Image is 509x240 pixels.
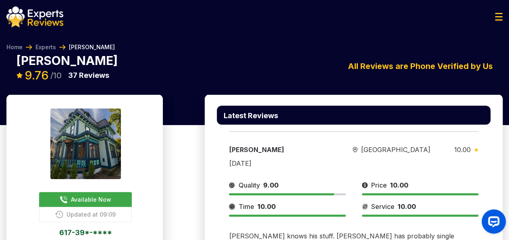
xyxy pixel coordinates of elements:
span: Time [238,202,254,211]
a: Home [6,43,23,51]
img: slider icon [353,147,357,153]
span: 10.00 [398,202,416,211]
span: Available Now [71,195,111,204]
span: [GEOGRAPHIC_DATA] [361,145,430,154]
div: [PERSON_NAME] [229,145,328,154]
span: 37 [68,71,77,79]
p: [PERSON_NAME] [16,54,118,67]
span: 9.76 [25,69,49,82]
span: /10 [50,71,62,79]
img: buttonPhoneIcon [60,196,68,204]
span: 9.00 [263,181,278,189]
p: Latest Reviews [223,112,278,119]
span: Updated at 09:09 [66,210,116,219]
img: slider icon [474,148,478,152]
span: 10.00 [257,202,275,211]
button: Updated at 09:09 [39,207,132,222]
img: slider icon [362,180,368,190]
span: Service [371,202,395,211]
span: Price [371,180,387,190]
button: Available Now [39,192,132,207]
span: 10.00 [390,181,408,189]
iframe: OpenWidget widget [475,206,509,240]
img: expert image [50,109,121,179]
div: All Reviews are Phone Verified by Us [205,60,503,72]
img: Menu Icon [495,13,503,21]
span: Quality [238,180,260,190]
img: slider icon [229,180,235,190]
span: [PERSON_NAME] [69,43,115,51]
div: [DATE] [229,159,251,168]
a: Experts [35,43,56,51]
img: buttonPhoneIcon [55,211,63,218]
span: 10.00 [454,146,471,154]
img: slider icon [362,202,368,211]
img: slider icon [229,202,235,211]
nav: Breadcrumb [6,43,115,51]
p: Reviews [68,70,109,81]
img: logo [6,6,63,27]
